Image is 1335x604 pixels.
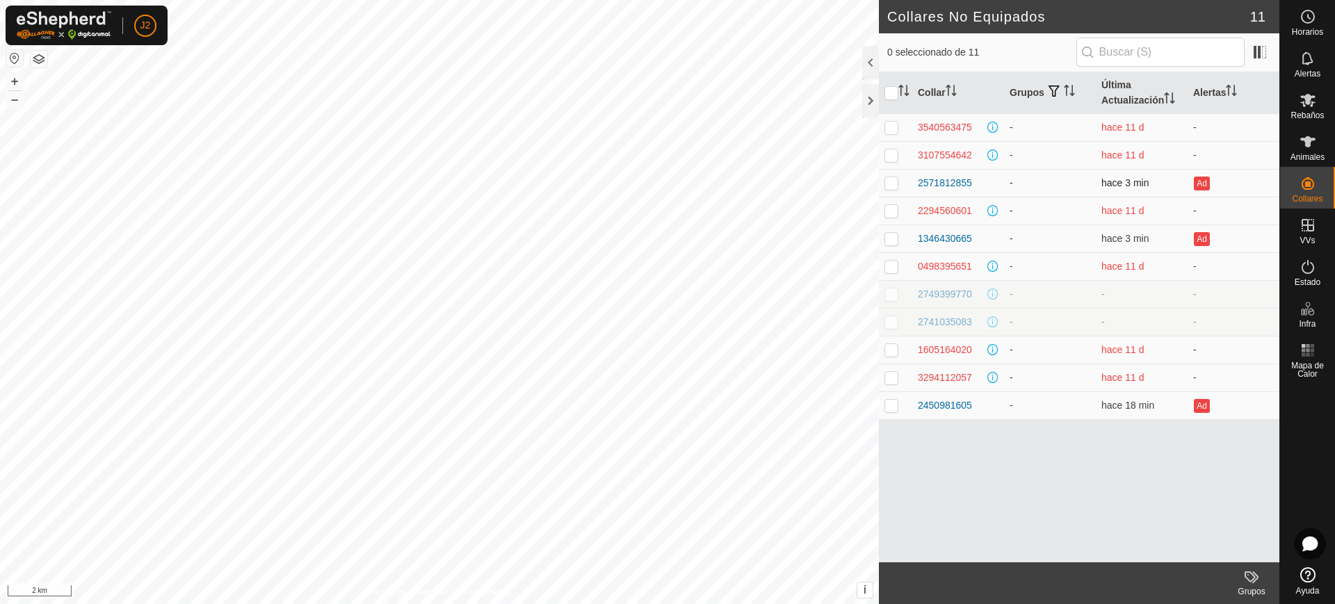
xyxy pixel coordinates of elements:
p-sorticon: Activar para ordenar [1064,87,1075,98]
th: Alertas [1188,72,1279,114]
p-sorticon: Activar para ordenar [946,87,957,98]
button: Restablecer Mapa [6,50,23,67]
span: Mapa de Calor [1284,361,1332,378]
div: 2294560601 [918,204,972,218]
button: Ad [1194,177,1209,190]
span: 7 ago 2025, 13:31 [1101,122,1144,133]
td: - [1004,280,1096,308]
td: - [1004,197,1096,225]
span: i [864,584,866,596]
div: 2749399770 [918,287,972,302]
div: Grupos [1224,585,1279,598]
div: 0498395651 [918,259,972,274]
button: + [6,73,23,90]
span: Rebaños [1290,111,1324,120]
div: 2571812855 [918,176,972,190]
td: - [1004,308,1096,336]
td: - [1004,141,1096,169]
span: 7 ago 2025, 13:31 [1101,344,1144,355]
span: 11 [1250,6,1265,27]
button: Ad [1194,399,1209,413]
button: – [6,91,23,108]
th: Collar [912,72,1004,114]
div: 2450981605 [918,398,972,413]
span: 0 seleccionado de 11 [887,45,1076,60]
span: J2 [140,18,151,33]
span: Ayuda [1296,587,1320,595]
td: - [1004,169,1096,197]
span: - [1101,288,1105,300]
p-sorticon: Activar para ordenar [1226,87,1237,98]
p-sorticon: Activar para ordenar [1164,95,1175,106]
a: Contáctenos [464,586,511,598]
th: Última Actualización [1096,72,1188,114]
td: - [1004,252,1096,280]
span: Collares [1292,195,1322,203]
div: 3294112057 [918,370,972,385]
td: - [1188,197,1279,225]
td: - [1188,113,1279,141]
a: Política de Privacidad [368,586,448,598]
button: Ad [1194,232,1209,246]
span: Infra [1299,320,1316,328]
button: i [857,582,873,598]
h2: Collares No Equipados [887,8,1250,25]
span: 7 ago 2025, 13:31 [1101,372,1144,383]
div: 1346430665 [918,231,972,246]
input: Buscar (S) [1076,38,1245,67]
td: - [1188,336,1279,364]
p-sorticon: Activar para ordenar [898,87,909,98]
td: - [1188,280,1279,308]
span: 19 ago 2025, 8:31 [1101,400,1154,411]
th: Grupos [1004,72,1096,114]
td: - [1004,336,1096,364]
span: 7 ago 2025, 13:31 [1101,149,1144,161]
td: - [1188,252,1279,280]
td: - [1004,364,1096,391]
button: Capas del Mapa [31,51,47,67]
td: - [1188,364,1279,391]
span: Alertas [1295,70,1320,78]
td: - [1188,141,1279,169]
div: 2741035083 [918,315,972,329]
span: 19 ago 2025, 8:46 [1101,233,1149,244]
td: - [1188,308,1279,336]
span: 7 ago 2025, 13:31 [1101,205,1144,216]
div: 3540563475 [918,120,972,135]
img: Logo Gallagher [17,11,111,40]
td: - [1004,113,1096,141]
span: 7 ago 2025, 13:31 [1101,261,1144,272]
span: Horarios [1292,28,1323,36]
span: Animales [1290,153,1325,161]
span: - [1101,316,1105,327]
td: - [1004,225,1096,252]
div: 1605164020 [918,343,972,357]
a: Ayuda [1280,562,1335,601]
span: 19 ago 2025, 8:46 [1101,177,1149,188]
td: - [1004,391,1096,419]
span: VVs [1300,236,1315,245]
div: 3107554642 [918,148,972,163]
span: Estado [1295,278,1320,286]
